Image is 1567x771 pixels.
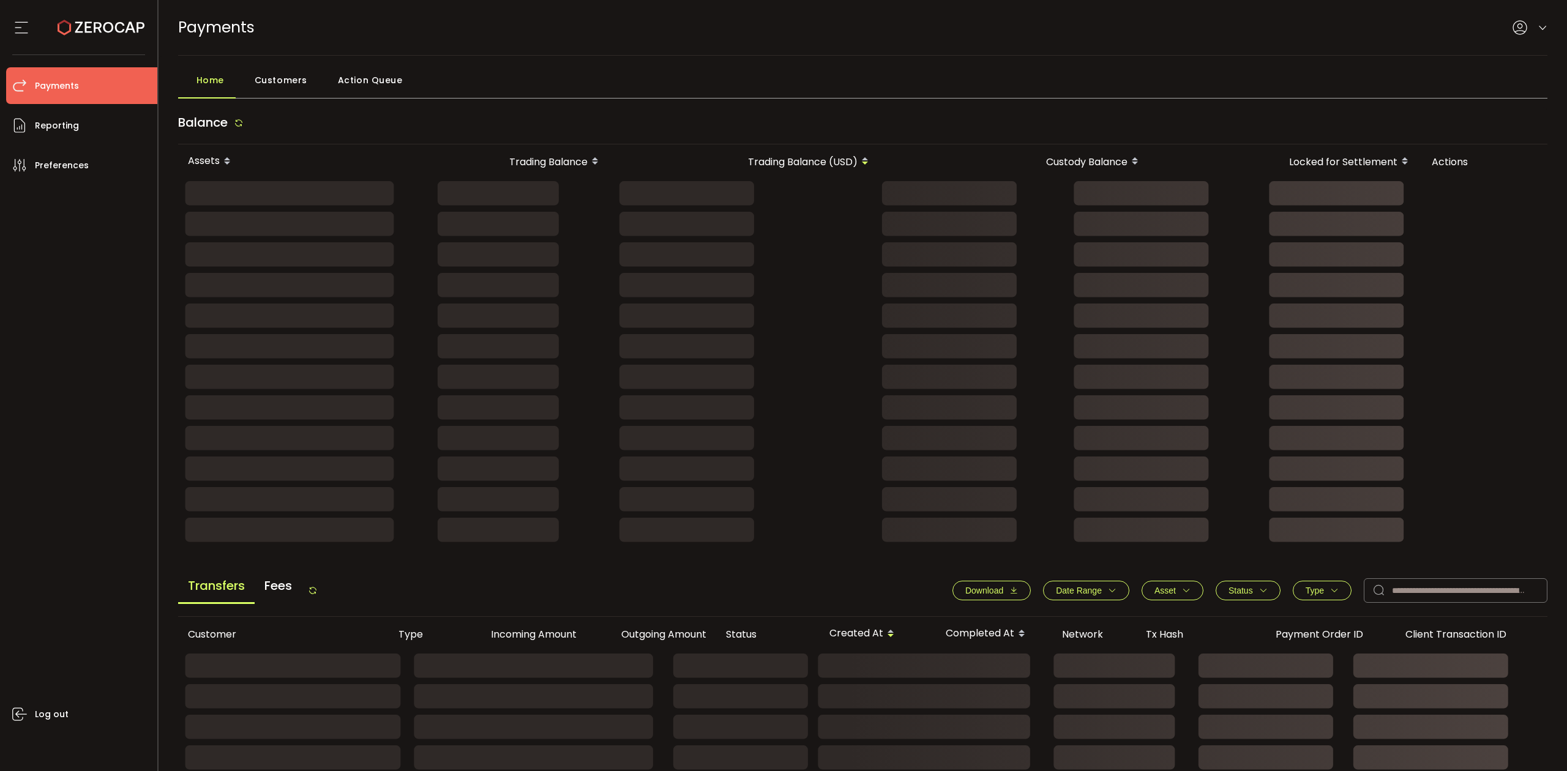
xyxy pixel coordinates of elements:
div: Trading Balance [368,151,612,172]
span: Payments [35,77,79,95]
span: Date Range [1056,586,1102,595]
span: Log out [35,706,69,723]
span: Preferences [35,157,89,174]
span: Type [1306,586,1324,595]
div: Status [716,627,820,641]
div: Actions [1422,155,1544,169]
div: Assets [178,151,368,172]
div: Custody Balance [882,151,1152,172]
span: Home [196,68,224,92]
div: Network [1052,627,1136,641]
div: Trading Balance (USD) [612,151,882,172]
div: Created At [820,624,936,644]
button: Status [1216,581,1281,600]
button: Date Range [1043,581,1129,600]
span: Transfers [178,569,255,604]
span: Customers [255,68,307,92]
span: Status [1229,586,1253,595]
div: Completed At [936,624,1052,644]
span: Download [965,586,1003,595]
button: Download [952,581,1031,600]
span: Asset [1154,586,1176,595]
div: Incoming Amount [457,627,586,641]
span: Action Queue [338,68,403,92]
button: Type [1293,581,1352,600]
div: Client Transaction ID [1396,627,1544,641]
span: Reporting [35,117,79,135]
div: Outgoing Amount [586,627,716,641]
div: Tx Hash [1136,627,1266,641]
span: Fees [255,569,302,602]
span: Balance [178,114,228,131]
span: Payments [178,17,255,38]
div: Payment Order ID [1266,627,1396,641]
div: Type [389,627,457,641]
div: Locked for Settlement [1152,151,1422,172]
div: Customer [178,627,389,641]
button: Asset [1142,581,1203,600]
